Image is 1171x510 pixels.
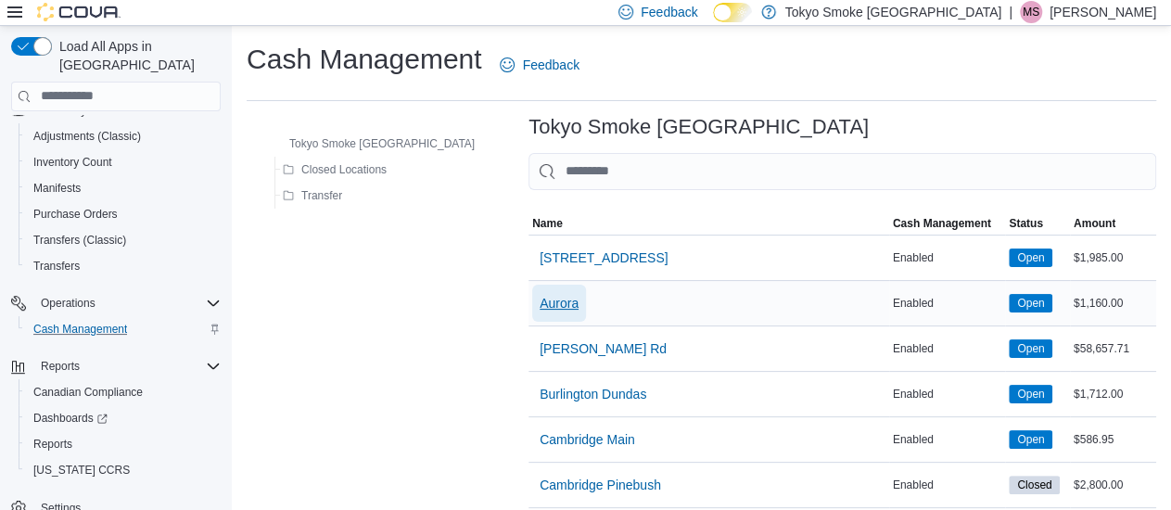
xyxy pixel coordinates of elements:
div: $58,657.71 [1070,338,1156,360]
span: Canadian Compliance [33,385,143,400]
button: Aurora [532,285,586,322]
span: [PERSON_NAME] Rd [540,339,667,358]
span: Open [1017,386,1044,402]
span: Open [1009,294,1052,312]
span: Transfers (Classic) [33,233,126,248]
span: Transfers (Classic) [26,229,221,251]
button: Inventory Count [19,149,228,175]
span: [US_STATE] CCRS [33,463,130,478]
div: $1,985.00 [1070,247,1156,269]
span: Inventory Count [33,155,112,170]
span: Closed [1009,476,1060,494]
button: Manifests [19,175,228,201]
div: $586.95 [1070,428,1156,451]
button: Reports [4,353,228,379]
span: Reports [41,359,80,374]
span: Cash Management [893,216,991,231]
a: Feedback [492,46,586,83]
a: Dashboards [26,407,115,429]
span: Open [1017,295,1044,312]
span: Open [1017,249,1044,266]
button: Amount [1070,212,1156,235]
span: MS [1023,1,1039,23]
span: Closed [1017,477,1051,493]
span: Reports [33,437,72,452]
a: Purchase Orders [26,203,125,225]
span: Adjustments (Classic) [33,129,141,144]
button: Purchase Orders [19,201,228,227]
span: Purchase Orders [33,207,118,222]
span: Tokyo Smoke [GEOGRAPHIC_DATA] [289,136,475,151]
button: Transfers [19,253,228,279]
button: [US_STATE] CCRS [19,457,228,483]
button: Cash Management [889,212,1005,235]
div: $1,160.00 [1070,292,1156,314]
input: This is a search bar. As you type, the results lower in the page will automatically filter. [528,153,1156,190]
span: Dark Mode [713,22,714,23]
p: Tokyo Smoke [GEOGRAPHIC_DATA] [785,1,1002,23]
p: | [1009,1,1012,23]
span: Load All Apps in [GEOGRAPHIC_DATA] [52,37,221,74]
span: Open [1009,339,1052,358]
span: Cambridge Pinebush [540,476,661,494]
button: [PERSON_NAME] Rd [532,330,674,367]
span: Dashboards [33,411,108,426]
button: Status [1005,212,1070,235]
a: Transfers [26,255,87,277]
img: Cova [37,3,121,21]
span: Manifests [33,181,81,196]
span: Adjustments (Classic) [26,125,221,147]
a: Inventory Count [26,151,120,173]
span: Feedback [641,3,697,21]
span: Open [1009,249,1052,267]
div: Enabled [889,474,1005,496]
button: Reports [19,431,228,457]
a: Manifests [26,177,88,199]
button: [STREET_ADDRESS] [532,239,675,276]
span: Washington CCRS [26,459,221,481]
div: $1,712.00 [1070,383,1156,405]
button: Burlington Dundas [532,376,654,413]
span: Open [1017,431,1044,448]
div: Michele Singh [1020,1,1042,23]
a: Cash Management [26,318,134,340]
span: Transfer [301,188,342,203]
button: Closed Locations [275,159,394,181]
span: Dashboards [26,407,221,429]
button: Name [528,212,889,235]
button: Reports [33,355,87,377]
div: $2,800.00 [1070,474,1156,496]
a: [US_STATE] CCRS [26,459,137,481]
span: Cash Management [26,318,221,340]
span: Amount [1074,216,1115,231]
div: Enabled [889,338,1005,360]
span: Open [1009,385,1052,403]
button: Cambridge Pinebush [532,466,668,504]
span: Feedback [522,56,579,74]
button: Cambridge Main [532,421,643,458]
span: Reports [33,355,221,377]
span: Purchase Orders [26,203,221,225]
h3: Tokyo Smoke [GEOGRAPHIC_DATA] [528,116,869,138]
div: Enabled [889,383,1005,405]
span: Closed Locations [301,162,387,177]
span: Reports [26,433,221,455]
span: Operations [41,296,95,311]
div: Enabled [889,428,1005,451]
a: Canadian Compliance [26,381,150,403]
span: Open [1017,340,1044,357]
span: Cash Management [33,322,127,337]
span: Aurora [540,294,579,312]
button: Adjustments (Classic) [19,123,228,149]
a: Transfers (Classic) [26,229,134,251]
span: Operations [33,292,221,314]
span: Transfers [33,259,80,274]
span: Cambridge Main [540,430,635,449]
span: Burlington Dundas [540,385,646,403]
h1: Cash Management [247,41,481,78]
span: Inventory Count [26,151,221,173]
button: Transfers (Classic) [19,227,228,253]
a: Dashboards [19,405,228,431]
span: Transfers [26,255,221,277]
span: Name [532,216,563,231]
